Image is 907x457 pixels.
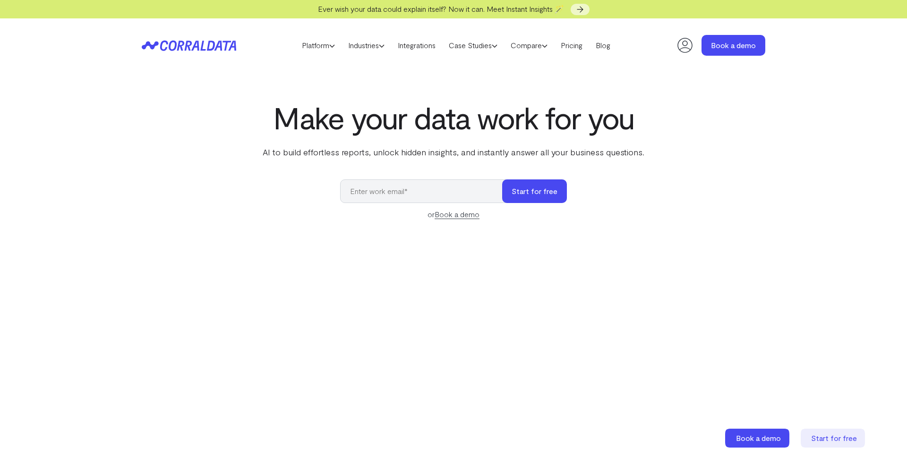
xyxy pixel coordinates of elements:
[261,146,646,158] p: AI to build effortless reports, unlock hidden insights, and instantly answer all your business qu...
[801,429,867,448] a: Start for free
[318,4,564,13] span: Ever wish your data could explain itself? Now it can. Meet Instant Insights 🪄
[261,101,646,135] h1: Make your data work for you
[589,38,617,52] a: Blog
[554,38,589,52] a: Pricing
[340,209,567,220] div: or
[391,38,442,52] a: Integrations
[442,38,504,52] a: Case Studies
[504,38,554,52] a: Compare
[811,433,857,442] span: Start for free
[435,210,479,219] a: Book a demo
[736,433,781,442] span: Book a demo
[342,38,391,52] a: Industries
[295,38,342,52] a: Platform
[725,429,791,448] a: Book a demo
[502,179,567,203] button: Start for free
[340,179,512,203] input: Enter work email*
[702,35,765,56] a: Book a demo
